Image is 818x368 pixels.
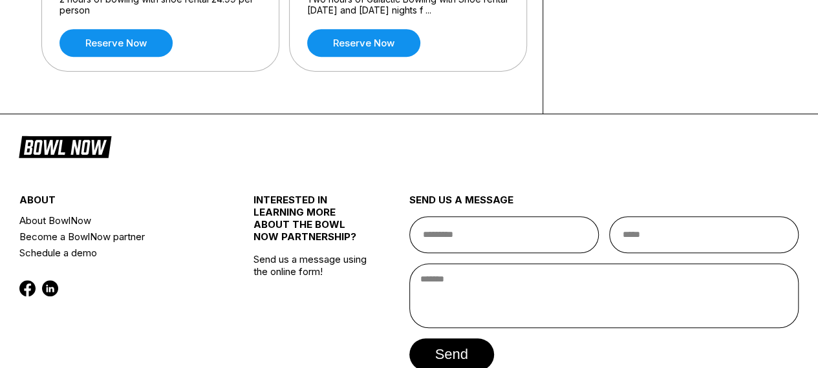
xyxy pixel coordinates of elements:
[19,212,214,229] a: About BowlNow
[59,29,173,57] a: Reserve now
[19,245,214,261] a: Schedule a demo
[253,194,371,253] div: INTERESTED IN LEARNING MORE ABOUT THE BOWL NOW PARTNERSHIP?
[19,194,214,212] div: about
[19,229,214,245] a: Become a BowlNow partner
[307,29,420,57] a: Reserve now
[409,194,799,216] div: send us a message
